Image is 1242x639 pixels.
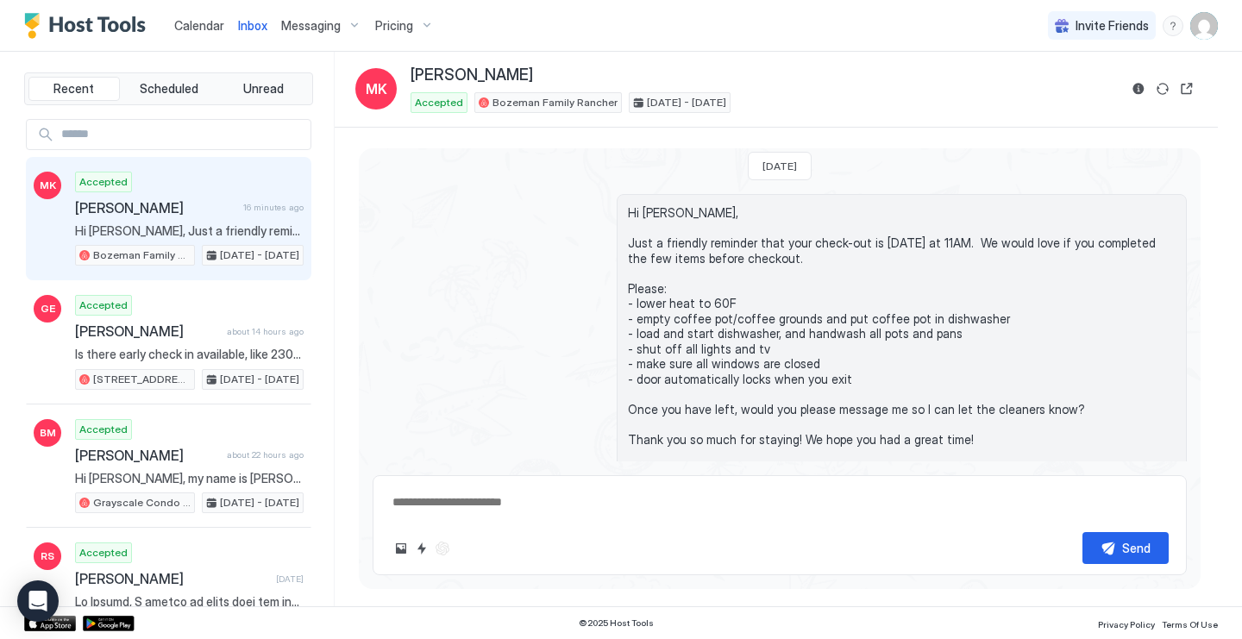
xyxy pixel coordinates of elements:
span: Hi [PERSON_NAME], my name is [PERSON_NAME]. I’ll be going with my wife and son. We’re just lookin... [75,471,304,486]
span: Privacy Policy [1098,619,1155,630]
button: Send [1082,532,1169,564]
a: Inbox [238,16,267,34]
span: [DATE] [762,160,797,172]
a: Host Tools Logo [24,13,154,39]
button: Quick reply [411,538,432,559]
button: Recent [28,77,120,101]
div: Send [1122,539,1151,557]
span: Hi [PERSON_NAME], Just a friendly reminder that your check-out is [DATE] at 11AM. We would love i... [75,223,304,239]
span: [DATE] - [DATE] [220,495,299,511]
a: App Store [24,616,76,631]
input: Input Field [54,120,310,149]
div: tab-group [24,72,313,105]
span: Is there early check in available, like 230-3 pm perhaps? [75,347,304,362]
span: Terms Of Use [1162,619,1218,630]
span: Invite Friends [1076,18,1149,34]
span: Scheduled [140,81,198,97]
span: RS [41,548,54,564]
span: GE [41,301,55,316]
span: Lo Ipsumd, S ametco ad elits doei tem inci utl etdo magn aliquaenima minim veni quis. Nos exe ull... [75,594,304,610]
button: Open reservation [1176,78,1197,99]
span: Accepted [79,422,128,437]
span: Bozeman Family Rancher [93,247,191,263]
span: © 2025 Host Tools [579,617,654,629]
div: menu [1163,16,1183,36]
a: Privacy Policy [1098,614,1155,632]
span: 16 minutes ago [243,202,304,213]
span: [DATE] - [DATE] [647,95,726,110]
button: Unread [217,77,309,101]
span: [DATE] - [DATE] [220,372,299,387]
span: Accepted [79,298,128,313]
a: Terms Of Use [1162,614,1218,632]
button: Reservation information [1128,78,1149,99]
span: about 22 hours ago [227,449,304,460]
span: Accepted [79,545,128,561]
span: Bozeman Family Rancher [492,95,618,110]
span: Unread [243,81,284,97]
span: [PERSON_NAME] [411,66,533,85]
a: Calendar [174,16,224,34]
button: Scheduled [123,77,215,101]
span: Accepted [415,95,463,110]
span: Hi [PERSON_NAME], Just a friendly reminder that your check-out is [DATE] at 11AM. We would love i... [628,205,1176,477]
span: Recent [53,81,94,97]
div: Open Intercom Messenger [17,580,59,622]
button: Sync reservation [1152,78,1173,99]
span: [PERSON_NAME] [75,447,220,464]
span: [PERSON_NAME] [75,199,236,216]
span: Messaging [281,18,341,34]
span: [STREET_ADDRESS] · Relaxing [US_STATE] Condo | Clean & Quality Linens [93,372,191,387]
span: [DATE] [276,573,304,585]
span: MK [40,178,56,193]
span: [PERSON_NAME] [75,570,269,587]
button: Upload image [391,538,411,559]
span: [PERSON_NAME] [75,323,220,340]
span: about 14 hours ago [227,326,304,337]
div: User profile [1190,12,1218,40]
span: Calendar [174,18,224,33]
span: Pricing [375,18,413,34]
a: Google Play Store [83,616,135,631]
span: Inbox [238,18,267,33]
span: [DATE] - [DATE] [220,247,299,263]
span: Accepted [79,174,128,190]
span: Grayscale Condo [STREET_ADDRESS] · Clean [GEOGRAPHIC_DATA] Condo - Best Value, Great Sleep [93,495,191,511]
span: BM [40,425,56,441]
span: MK [366,78,387,99]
